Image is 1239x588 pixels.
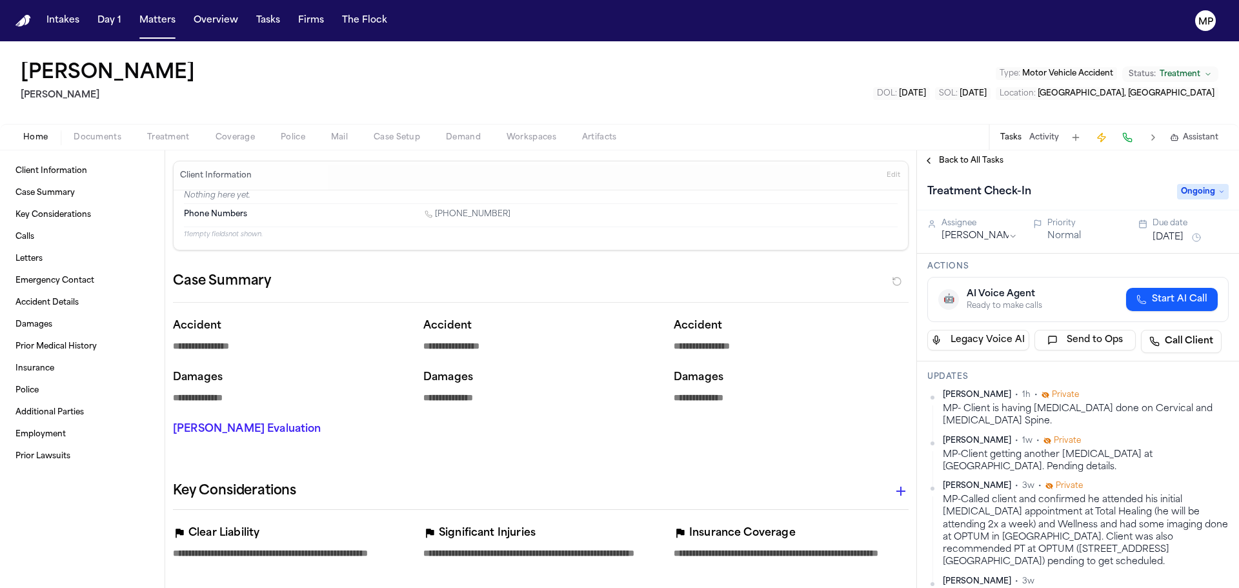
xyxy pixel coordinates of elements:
[943,449,1229,474] div: MP-Client getting another [MEDICAL_DATA] at [GEOGRAPHIC_DATA]. Pending details.
[15,363,54,374] span: Insurance
[1022,576,1034,587] span: 3w
[883,165,904,186] button: Edit
[939,156,1003,166] span: Back to All Tasks
[15,298,79,308] span: Accident Details
[15,341,97,352] span: Prior Medical History
[1189,230,1204,245] button: Snooze task
[1000,132,1022,143] button: Tasks
[943,494,1229,569] div: MP-Called client and confirmed he attended his initial [MEDICAL_DATA] appointment at Total Healin...
[873,87,930,100] button: Edit DOL: 2025-06-24
[943,576,1011,587] span: [PERSON_NAME]
[15,254,43,264] span: Letters
[281,132,305,143] span: Police
[184,230,898,239] p: 11 empty fields not shown.
[74,132,121,143] span: Documents
[173,370,408,385] p: Damages
[188,525,259,541] p: Clear Liability
[996,87,1218,100] button: Edit Location: Torrance, CA
[1093,128,1111,147] button: Create Immediate Task
[15,429,66,440] span: Employment
[10,183,154,203] a: Case Summary
[1034,330,1136,350] button: Send to Ops
[10,358,154,379] a: Insurance
[446,132,481,143] span: Demand
[1153,218,1229,228] div: Due date
[943,436,1011,446] span: [PERSON_NAME]
[10,161,154,181] a: Client Information
[1022,436,1032,446] span: 1w
[147,132,190,143] span: Treatment
[15,319,52,330] span: Damages
[423,370,658,385] p: Damages
[927,261,1229,272] h3: Actions
[1170,132,1218,143] button: Assistant
[425,209,510,219] a: Call 1 (424) 308-2753
[134,9,181,32] button: Matters
[173,481,296,502] h2: Key Considerations
[1122,66,1218,82] button: Change status from Treatment
[1029,132,1059,143] button: Activity
[10,270,154,291] a: Emergency Contact
[1000,90,1036,97] span: Location :
[674,318,909,334] p: Accident
[188,9,243,32] button: Overview
[887,171,900,180] span: Edit
[1047,230,1081,243] button: Normal
[41,9,85,32] button: Intakes
[967,288,1042,301] div: AI Voice Agent
[10,314,154,335] a: Damages
[1141,330,1222,353] a: Call Client
[177,170,254,181] h3: Client Information
[582,132,617,143] span: Artifacts
[15,276,94,286] span: Emergency Contact
[10,248,154,269] a: Letters
[21,62,195,85] h1: [PERSON_NAME]
[184,209,247,219] span: Phone Numbers
[15,15,31,27] img: Finch Logo
[10,205,154,225] a: Key Considerations
[689,525,796,541] p: Insurance Coverage
[10,402,154,423] a: Additional Parties
[1015,481,1018,491] span: •
[337,9,392,32] button: The Flock
[1022,390,1031,400] span: 1h
[1126,288,1218,311] button: Start AI Call
[15,166,87,176] span: Client Information
[927,372,1229,382] h3: Updates
[173,271,271,292] h2: Case Summary
[1052,390,1079,400] span: Private
[1129,69,1156,79] span: Status:
[15,188,75,198] span: Case Summary
[15,232,34,242] span: Calls
[674,370,909,385] p: Damages
[507,132,556,143] span: Workspaces
[21,62,195,85] button: Edit matter name
[1198,17,1213,26] text: MP
[21,88,200,103] h2: [PERSON_NAME]
[10,424,154,445] a: Employment
[173,318,408,334] p: Accident
[10,227,154,247] a: Calls
[1038,481,1042,491] span: •
[92,9,126,32] button: Day 1
[917,156,1010,166] button: Back to All Tasks
[1118,128,1136,147] button: Make a Call
[1000,70,1020,77] span: Type :
[877,90,897,97] span: DOL :
[10,446,154,467] a: Prior Lawsuits
[935,87,991,100] button: Edit SOL: 2027-06-24
[251,9,285,32] a: Tasks
[1034,390,1038,400] span: •
[331,132,348,143] span: Mail
[967,301,1042,311] div: Ready to make calls
[439,525,536,541] p: Significant Injuries
[1056,481,1083,491] span: Private
[293,9,329,32] a: Firms
[10,380,154,401] a: Police
[1047,218,1123,228] div: Priority
[184,190,898,203] p: Nothing here yet.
